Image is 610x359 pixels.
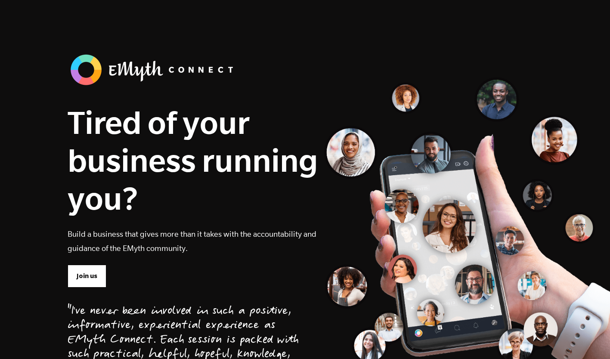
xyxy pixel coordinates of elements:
[68,227,318,255] p: Build a business that gives more than it takes with the accountability and guidance of the EMyth ...
[567,318,610,359] iframe: Chat Widget
[68,265,106,287] a: Join us
[68,52,240,88] img: banner_logo
[77,271,97,281] span: Join us
[68,103,318,217] h1: Tired of your business running you?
